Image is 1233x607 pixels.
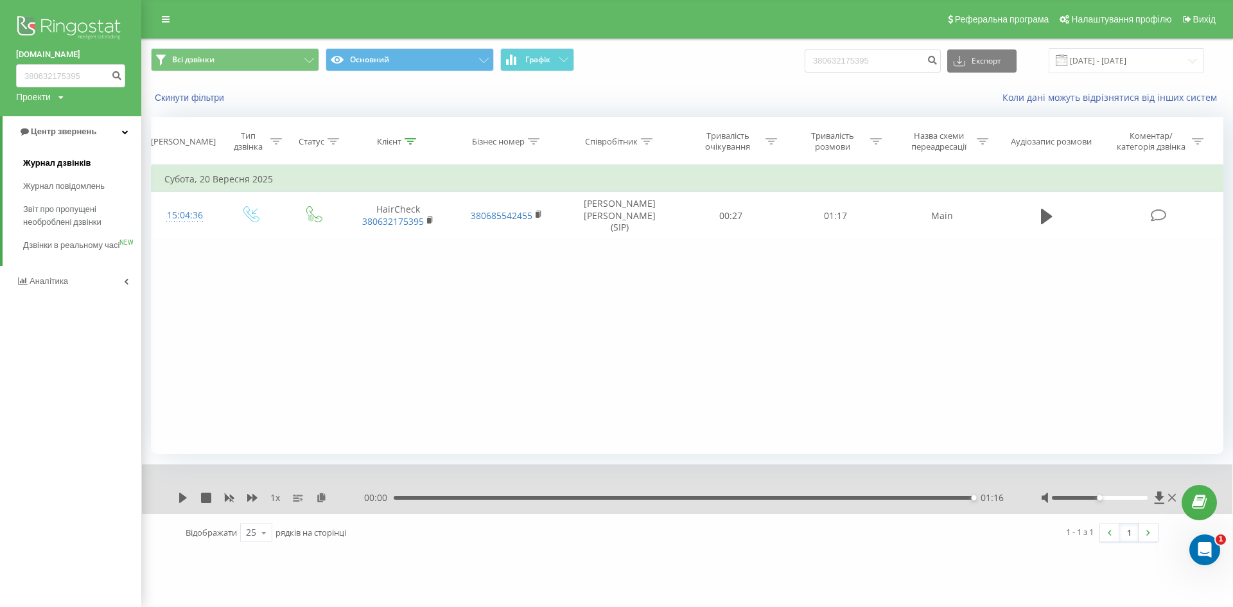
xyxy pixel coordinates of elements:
[471,209,532,222] a: 380685542455
[1114,130,1189,152] div: Коментар/категорія дзвінка
[525,55,550,64] span: Графік
[23,239,119,252] span: Дзвінки в реальному часі
[31,127,96,136] span: Центр звернень
[1119,523,1139,541] a: 1
[275,527,346,538] span: рядків на сторінці
[16,13,125,45] img: Ringostat logo
[972,495,977,500] div: Accessibility label
[783,192,888,240] td: 01:17
[585,136,638,147] div: Співробітник
[981,491,1004,504] span: 01:16
[1193,14,1216,24] span: Вихід
[1011,136,1092,147] div: Аудіозапис розмови
[151,48,319,71] button: Всі дзвінки
[230,130,267,152] div: Тип дзвінка
[1216,534,1226,545] span: 1
[151,136,216,147] div: [PERSON_NAME]
[947,49,1017,73] button: Експорт
[561,192,678,240] td: [PERSON_NAME] [PERSON_NAME] (SIP)
[23,198,141,234] a: Звіт про пропущені необроблені дзвінки
[344,192,452,240] td: HairCheck
[694,130,762,152] div: Тривалість очікування
[364,491,394,504] span: 00:00
[164,203,205,228] div: 15:04:36
[1002,91,1223,103] a: Коли дані можуть відрізнятися вiд інших систем
[1189,534,1220,565] iframe: Intercom live chat
[151,92,231,103] button: Скинути фільтри
[798,130,867,152] div: Тривалість розмови
[1097,495,1102,500] div: Accessibility label
[23,175,141,198] a: Журнал повідомлень
[500,48,574,71] button: Графік
[16,91,51,103] div: Проекти
[16,48,125,61] a: [DOMAIN_NAME]
[172,55,214,65] span: Всі дзвінки
[246,526,256,539] div: 25
[955,14,1049,24] span: Реферальна програма
[1066,525,1094,538] div: 1 - 1 з 1
[1071,14,1171,24] span: Налаштування профілю
[905,130,974,152] div: Назва схеми переадресації
[23,234,141,257] a: Дзвінки в реальному часіNEW
[362,215,424,227] a: 380632175395
[152,166,1223,192] td: Субота, 20 Вересня 2025
[16,64,125,87] input: Пошук за номером
[299,136,324,147] div: Статус
[377,136,401,147] div: Клієнт
[30,276,68,286] span: Аналiтика
[186,527,237,538] span: Відображати
[472,136,525,147] div: Бізнес номер
[23,180,105,193] span: Журнал повідомлень
[3,116,141,147] a: Центр звернень
[23,152,141,175] a: Журнал дзвінків
[679,192,783,240] td: 00:27
[23,203,135,229] span: Звіт про пропущені необроблені дзвінки
[888,192,997,240] td: Main
[805,49,941,73] input: Пошук за номером
[23,157,91,170] span: Журнал дзвінків
[326,48,494,71] button: Основний
[270,491,280,504] span: 1 x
